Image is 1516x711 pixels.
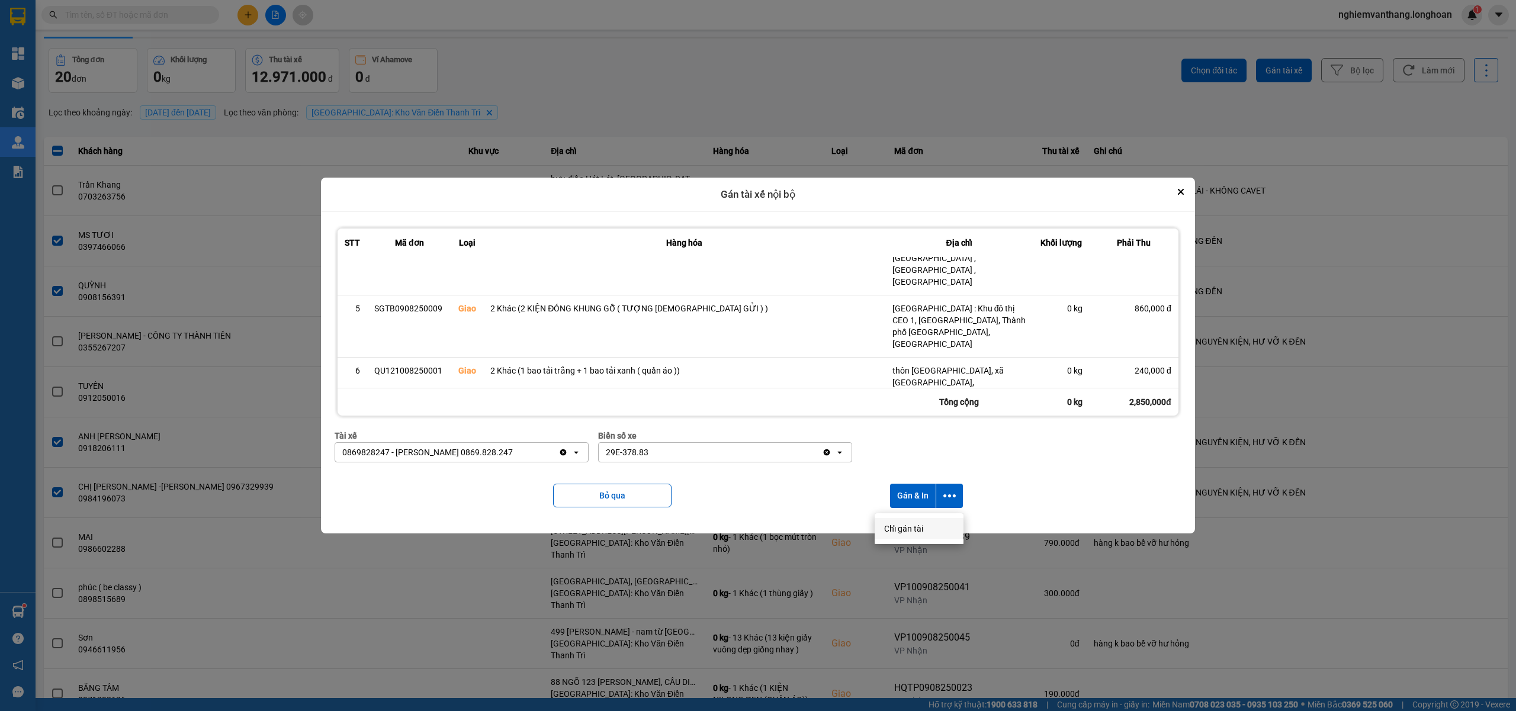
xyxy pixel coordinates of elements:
[890,484,936,508] button: Gán & In
[1174,185,1188,199] button: Close
[374,365,444,377] div: QU121008250001
[1090,388,1178,416] div: 2,850,000đ
[892,365,1026,412] div: thôn [GEOGRAPHIC_DATA], xã [GEOGRAPHIC_DATA], [GEOGRAPHIC_DATA], [GEOGRAPHIC_DATA]
[892,303,1026,350] div: [GEOGRAPHIC_DATA] : Khu đô thị CEO 1, [GEOGRAPHIC_DATA], Thành phố [GEOGRAPHIC_DATA], [GEOGRAPHIC...
[1040,303,1083,314] div: 0 kg
[835,448,844,457] svg: open
[885,388,1033,416] div: Tổng cộng
[571,448,581,457] svg: open
[321,178,1194,533] div: dialog
[374,303,444,314] div: SGTB0908250009
[458,236,476,250] div: Loại
[892,240,1026,288] div: NAM ĐỊNH : xóm quyết phong , [GEOGRAPHIC_DATA] , [GEOGRAPHIC_DATA] , [GEOGRAPHIC_DATA]
[1040,365,1083,377] div: 0 kg
[884,523,923,535] span: Chỉ gán tài
[374,236,444,250] div: Mã đơn
[345,236,360,250] div: STT
[321,178,1194,212] div: Gán tài xế nội bộ
[1097,365,1171,377] div: 240,000 đ
[558,448,568,457] svg: Clear value
[490,365,878,377] div: 2 Khác (1 bao tải trắng + 1 bao tải xanh ( quần áo ))
[1097,236,1171,250] div: Phải Thu
[1040,236,1083,250] div: Khối lượng
[553,484,672,507] button: Bỏ qua
[458,303,476,314] div: Giao
[345,303,360,314] div: 5
[490,303,878,314] div: 2 Khác (2 KIỆN ĐÓNG KHUNG GỖ ( TƯỢNG [DEMOGRAPHIC_DATA] GỬI ) )
[875,513,963,544] ul: Menu
[342,446,513,458] div: 0869828247 - [PERSON_NAME] 0869.828.247
[1033,388,1090,416] div: 0 kg
[606,446,648,458] div: 29E-378.83
[892,236,1026,250] div: Địa chỉ
[1097,303,1171,314] div: 860,000 đ
[598,429,852,442] div: Biển số xe
[345,365,360,377] div: 6
[335,429,589,442] div: Tài xế
[490,236,878,250] div: Hàng hóa
[514,446,515,458] input: Selected 0869828247 - Trần Văn Kiên 0869.828.247.
[822,448,831,457] svg: Clear value
[650,446,651,458] input: Selected 29E-378.83.
[458,365,476,377] div: Giao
